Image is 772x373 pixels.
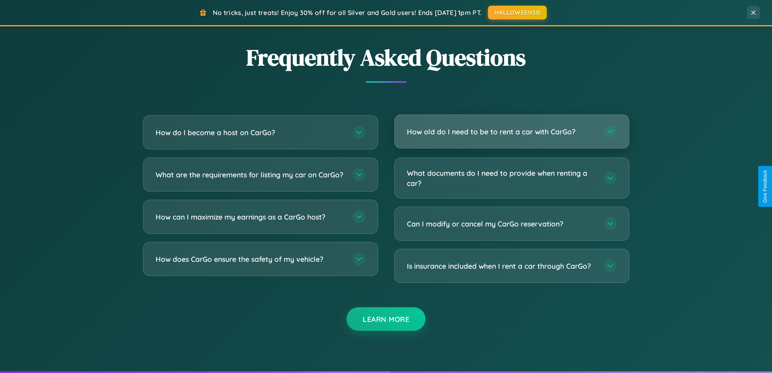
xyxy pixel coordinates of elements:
h3: How does CarGo ensure the safety of my vehicle? [156,254,344,264]
div: Give Feedback [762,170,768,203]
h3: Can I modify or cancel my CarGo reservation? [407,219,596,229]
h3: What documents do I need to provide when renting a car? [407,168,596,188]
h2: Frequently Asked Questions [143,42,629,73]
button: Learn More [346,307,426,331]
span: No tricks, just treats! Enjoy 30% off for all Silver and Gold users! Ends [DATE] 1pm PT. [213,9,482,17]
h3: How old do I need to be to rent a car with CarGo? [407,127,596,137]
h3: Is insurance included when I rent a car through CarGo? [407,261,596,271]
h3: How can I maximize my earnings as a CarGo host? [156,212,344,222]
h3: How do I become a host on CarGo? [156,127,344,138]
h3: What are the requirements for listing my car on CarGo? [156,170,344,180]
button: HALLOWEEN30 [488,6,547,19]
